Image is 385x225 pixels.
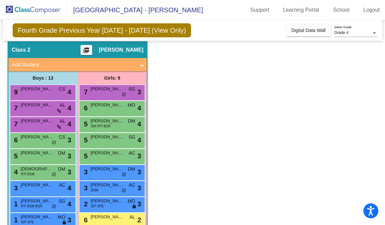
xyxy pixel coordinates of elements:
[12,136,18,144] span: 6
[21,118,54,124] span: [PERSON_NAME]
[21,166,54,172] span: [DEMOGRAPHIC_DATA][PERSON_NAME]
[78,71,147,85] div: Girls: 9
[59,134,65,141] span: CS
[12,168,18,176] span: 4
[21,198,54,204] span: [PERSON_NAME]
[58,166,65,173] span: DM
[21,172,34,177] span: RTI BSM
[12,61,135,69] mat-panel-title: Add Student
[358,5,385,15] a: Logout
[59,182,65,189] span: AC
[68,103,71,113] span: 4
[82,200,88,208] span: 2
[137,87,141,97] span: 3
[129,150,135,157] span: AC
[128,86,135,93] span: SG
[245,5,275,15] a: Support
[21,220,34,225] span: IEP SPE
[121,92,126,97] span: do_not_disturb_alt
[21,102,54,108] span: [PERSON_NAME]
[21,86,54,92] span: [PERSON_NAME]
[91,182,124,188] span: [PERSON_NAME]
[99,47,143,53] span: [PERSON_NAME]
[68,151,71,161] span: 3
[68,199,71,209] span: 4
[137,183,141,193] span: 3
[81,45,92,55] button: Print Students Details
[21,150,54,156] span: [PERSON_NAME] Argentina
[91,124,110,129] span: 504 RTI BSR
[58,214,66,221] span: MO
[121,172,126,177] span: do_not_disturb_alt
[91,118,124,124] span: [PERSON_NAME]
[137,215,141,225] span: 2
[12,88,18,96] span: 9
[82,184,88,192] span: 3
[59,198,65,205] span: SG
[137,103,141,113] span: 4
[137,151,141,161] span: 3
[52,172,56,177] span: do_not_disturb_alt
[68,135,71,145] span: 3
[91,134,124,140] span: [PERSON_NAME]
[128,102,135,109] span: MO
[60,102,65,109] span: AL
[21,204,42,209] span: RTI BSM BSR
[82,47,90,56] mat-icon: picture_as_pdf
[328,5,355,15] a: School
[12,120,18,128] span: 7
[91,102,124,108] span: [PERSON_NAME]
[12,200,18,208] span: 1
[21,134,54,140] span: [PERSON_NAME]
[91,150,124,156] span: [PERSON_NAME]
[91,204,104,209] span: IEP SPE
[132,204,136,209] span: lock
[137,135,141,145] span: 4
[12,152,18,160] span: 5
[68,119,71,129] span: 4
[129,214,135,221] span: AL
[91,214,124,220] span: [PERSON_NAME]
[82,136,88,144] span: 5
[286,24,331,36] button: Digital Data Wall
[82,152,88,160] span: 5
[82,120,88,128] span: 5
[121,188,126,193] span: do_not_disturb_alt
[82,168,88,176] span: 3
[334,30,348,35] span: Grade 4
[137,119,141,129] span: 4
[12,184,18,192] span: 3
[59,86,65,93] span: CS
[12,216,18,224] span: 1
[58,150,65,157] span: DM
[82,216,88,224] span: 6
[91,86,124,92] span: [PERSON_NAME]
[137,199,141,209] span: 3
[128,118,135,125] span: DM
[68,167,71,177] span: 3
[82,88,88,96] span: 7
[91,166,124,172] span: [PERSON_NAME]
[278,5,325,15] a: Learning Portal
[8,71,78,85] div: Boys : 13
[128,166,135,173] span: DM
[52,140,56,145] span: do_not_disturb_alt
[67,5,203,15] span: [GEOGRAPHIC_DATA] - [PERSON_NAME]
[128,198,135,205] span: MO
[91,198,124,204] span: [PERSON_NAME]
[52,204,56,209] span: do_not_disturb_alt
[12,104,18,112] span: 7
[21,182,54,188] span: [PERSON_NAME]
[291,28,326,33] span: Digital Data Wall
[8,58,147,71] mat-expansion-panel-header: Add Student
[13,23,191,37] span: Fourth Grade Previous Year [DATE] - [DATE] (View Only)
[128,134,135,141] span: SG
[137,167,141,177] span: 3
[68,215,71,225] span: 3
[60,118,65,125] span: AL
[68,87,71,97] span: 4
[21,214,54,220] span: [PERSON_NAME]
[68,183,71,193] span: 4
[82,104,88,112] span: 6
[129,182,135,189] span: AC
